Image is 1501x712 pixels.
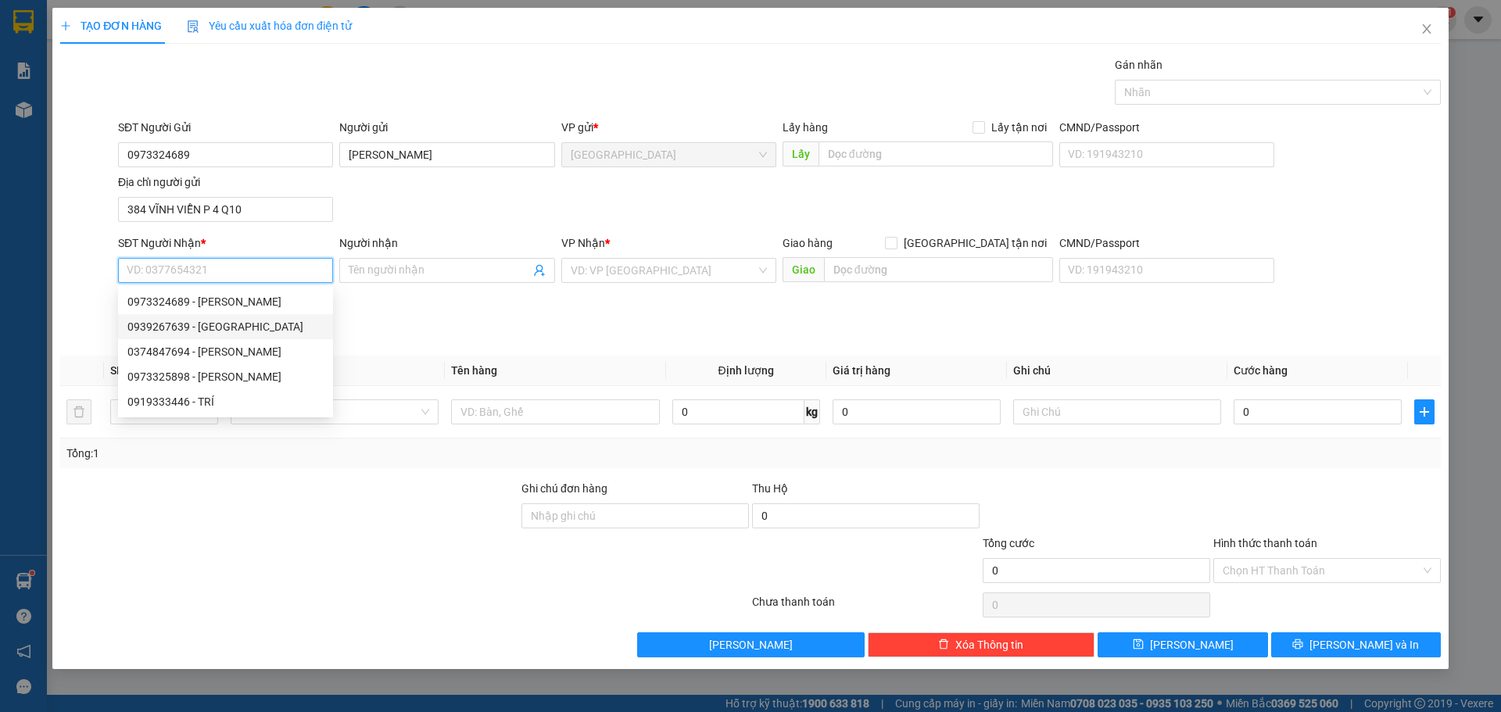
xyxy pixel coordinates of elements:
span: Giá trị hàng [833,364,890,377]
div: 0919333446 - TRÍ [118,389,333,414]
button: Close [1405,8,1449,52]
span: Xóa Thông tin [955,636,1023,653]
span: [PERSON_NAME] [1150,636,1234,653]
div: Người gửi [339,119,554,136]
input: 0 [833,399,1001,424]
span: SL [110,364,123,377]
div: 0973324689 - NGUYỄN HUY HOÀNG [118,289,333,314]
span: Thu Hộ [752,482,788,495]
span: plus [1415,406,1434,418]
span: TẠO ĐƠN HÀNG [60,20,162,32]
span: Định lượng [718,364,774,377]
span: kg [804,399,820,424]
span: user-add [533,264,546,277]
span: Lấy [783,141,819,166]
span: close [1420,23,1433,35]
span: [PERSON_NAME] [709,636,793,653]
span: delete [938,639,949,651]
div: SĐT Người Gửi [118,119,333,136]
span: Giao [783,257,824,282]
span: Giao hàng [783,237,833,249]
input: Địa chỉ của người gửi [118,197,333,222]
div: 0973325898 - MINH [118,364,333,389]
span: Nhận: [183,15,220,31]
span: plus [60,20,71,31]
div: CMND/Passport [1059,119,1274,136]
div: Địa chỉ người gửi [118,174,333,191]
div: 158/7 MÃ LÒ, [GEOGRAPHIC_DATA] [13,108,172,145]
label: Ghi chú đơn hàng [521,482,607,495]
div: [PERSON_NAME] Y PHƯƠNG [13,48,172,86]
span: save [1133,639,1144,651]
span: [GEOGRAPHIC_DATA] tận nơi [897,234,1053,252]
div: 0397534296 [13,86,172,108]
div: CMND/Passport [1059,234,1274,252]
div: SĐT Người Nhận [118,234,333,252]
span: Sài Gòn [571,143,767,166]
span: Yêu cầu xuất hóa đơn điện tử [187,20,352,32]
button: plus [1414,399,1435,424]
span: [PERSON_NAME] và In [1309,636,1419,653]
input: Ghi Chú [1013,399,1221,424]
button: printer[PERSON_NAME] và In [1271,632,1441,657]
div: HƯNG [183,32,309,51]
div: 0973324689 - [PERSON_NAME] [127,293,324,310]
span: Lấy tận nơi [985,119,1053,136]
span: Tổng cước [983,537,1034,549]
span: Tên hàng [451,364,497,377]
div: VP gửi [561,119,776,136]
div: 0903620956 [183,51,309,73]
button: deleteXóa Thông tin [868,632,1095,657]
button: save[PERSON_NAME] [1098,632,1267,657]
div: 0919333446 - TRÍ [127,393,324,410]
div: Tổng: 1 [66,445,579,462]
label: Gán nhãn [1115,59,1162,71]
span: Khác [240,400,429,424]
label: Hình thức thanh toán [1213,537,1317,549]
div: 0939267639 - PHAN VĨNH TRƯỜNG [118,314,333,339]
input: Dọc đường [824,257,1053,282]
button: delete [66,399,91,424]
th: Ghi chú [1007,356,1227,386]
input: Dọc đường [819,141,1053,166]
div: Chưa thanh toán [750,593,981,621]
div: 0939267639 - [GEOGRAPHIC_DATA] [127,318,324,335]
span: Gửi: [13,13,38,30]
div: 0973325898 - [PERSON_NAME] [127,368,324,385]
span: VP Nhận [561,237,605,249]
div: 0374847694 - NGUYỄN VĂN NGUYÊN [118,339,333,364]
div: Mỹ Long [183,13,309,32]
input: Ghi chú đơn hàng [521,503,749,528]
span: Cước hàng [1234,364,1288,377]
button: [PERSON_NAME] [637,632,865,657]
div: Người nhận [339,234,554,252]
input: VD: Bàn, Ghế [451,399,659,424]
img: icon [187,20,199,33]
span: printer [1292,639,1303,651]
div: 0374847694 - [PERSON_NAME] [127,343,324,360]
div: [GEOGRAPHIC_DATA] [13,13,172,48]
span: Lấy hàng [783,121,828,134]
